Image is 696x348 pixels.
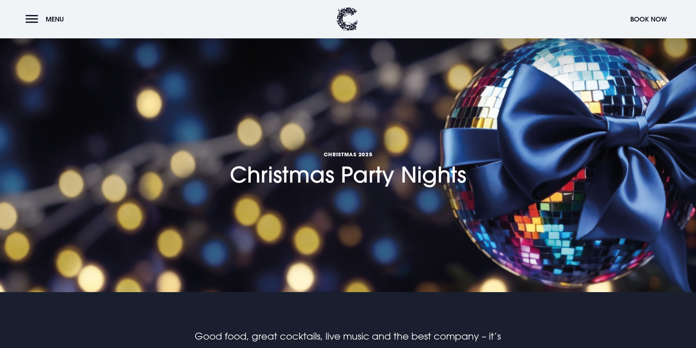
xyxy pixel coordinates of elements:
[46,15,64,23] span: Menu
[627,11,670,27] button: Book Now
[336,7,358,31] img: Clandeboye Lodge
[26,11,68,27] button: Menu
[230,151,466,158] span: Christmas 2025
[230,108,466,188] h1: Christmas Party Nights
